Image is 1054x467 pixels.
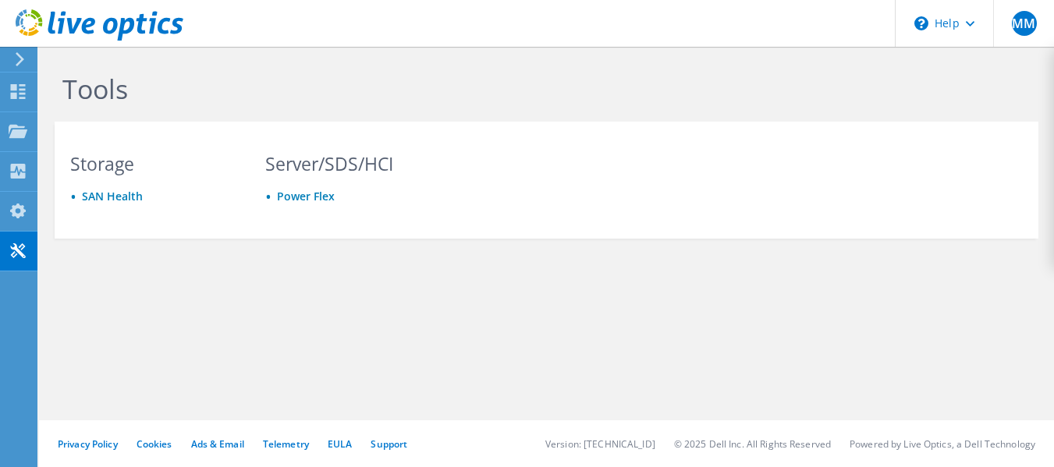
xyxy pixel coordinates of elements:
[265,155,431,172] h3: Server/SDS/HCI
[82,189,143,203] a: SAN Health
[62,73,1023,105] h1: Tools
[191,437,244,451] a: Ads & Email
[328,437,352,451] a: EULA
[371,437,407,451] a: Support
[70,155,236,172] h3: Storage
[1012,11,1037,36] span: MM
[58,437,118,451] a: Privacy Policy
[277,189,335,203] a: Power Flex
[674,437,831,451] li: © 2025 Dell Inc. All Rights Reserved
[137,437,172,451] a: Cookies
[850,437,1035,451] li: Powered by Live Optics, a Dell Technology
[263,437,309,451] a: Telemetry
[914,16,928,30] svg: \n
[545,437,655,451] li: Version: [TECHNICAL_ID]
